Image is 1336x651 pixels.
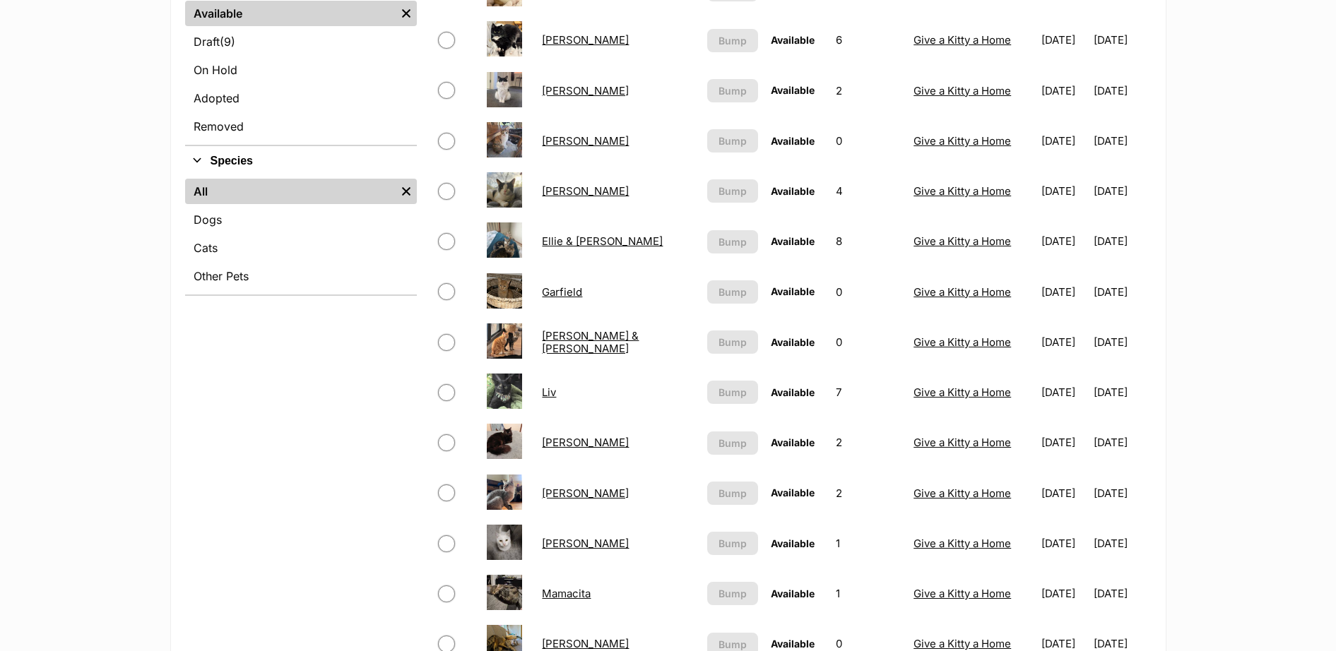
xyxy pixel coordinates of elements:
[1094,368,1150,417] td: [DATE]
[1094,318,1150,366] td: [DATE]
[914,184,1011,198] a: Give a Kitty a Home
[1036,519,1092,568] td: [DATE]
[707,79,758,102] button: Bump
[914,537,1011,550] a: Give a Kitty a Home
[185,85,417,111] a: Adopted
[707,280,758,304] button: Bump
[719,385,747,400] span: Bump
[1094,569,1150,618] td: [DATE]
[707,482,758,505] button: Bump
[542,386,556,399] a: Liv
[185,1,396,26] a: Available
[1036,469,1092,518] td: [DATE]
[830,117,906,165] td: 0
[185,152,417,170] button: Species
[707,582,758,605] button: Bump
[542,84,629,97] a: [PERSON_NAME]
[914,285,1011,299] a: Give a Kitty a Home
[185,57,417,83] a: On Hold
[1036,318,1092,366] td: [DATE]
[1094,519,1150,568] td: [DATE]
[771,235,815,247] span: Available
[830,368,906,417] td: 7
[914,335,1011,349] a: Give a Kitty a Home
[719,33,747,48] span: Bump
[771,436,815,448] span: Available
[771,135,815,147] span: Available
[707,29,758,52] button: Bump
[719,436,747,450] span: Bump
[542,436,629,449] a: [PERSON_NAME]
[1036,117,1092,165] td: [DATE]
[719,133,747,148] span: Bump
[771,386,815,398] span: Available
[1094,117,1150,165] td: [DATE]
[1036,217,1092,265] td: [DATE]
[1094,16,1150,64] td: [DATE]
[542,587,591,600] a: Mamacita
[1094,418,1150,467] td: [DATE]
[396,179,417,204] a: Remove filter
[914,486,1011,500] a: Give a Kitty a Home
[719,234,747,249] span: Bump
[542,234,663,248] a: Ellie & [PERSON_NAME]
[1036,268,1092,316] td: [DATE]
[396,1,417,26] a: Remove filter
[542,537,629,550] a: [PERSON_NAME]
[185,235,417,261] a: Cats
[1036,167,1092,215] td: [DATE]
[830,569,906,618] td: 1
[542,33,629,47] a: [PERSON_NAME]
[707,179,758,203] button: Bump
[771,84,815,96] span: Available
[1094,66,1150,115] td: [DATE]
[914,33,1011,47] a: Give a Kitty a Home
[542,486,629,500] a: [PERSON_NAME]
[185,179,396,204] a: All
[830,519,906,568] td: 1
[1094,217,1150,265] td: [DATE]
[542,134,629,148] a: [PERSON_NAME]
[185,114,417,139] a: Removed
[771,486,815,498] span: Available
[1036,66,1092,115] td: [DATE]
[1094,268,1150,316] td: [DATE]
[1036,16,1092,64] td: [DATE]
[830,268,906,316] td: 0
[542,637,629,650] a: [PERSON_NAME]
[830,418,906,467] td: 2
[719,586,747,601] span: Bump
[1036,569,1092,618] td: [DATE]
[185,207,417,232] a: Dogs
[707,230,758,253] button: Bump
[830,217,906,265] td: 8
[830,318,906,366] td: 0
[914,587,1011,600] a: Give a Kitty a Home
[707,532,758,555] button: Bump
[914,234,1011,248] a: Give a Kitty a Home
[914,386,1011,399] a: Give a Kitty a Home
[719,335,747,350] span: Bump
[771,285,815,297] span: Available
[542,184,629,198] a: [PERSON_NAME]
[914,134,1011,148] a: Give a Kitty a Home
[771,336,815,348] span: Available
[830,66,906,115] td: 2
[914,637,1011,650] a: Give a Kitty a Home
[719,285,747,299] span: Bump
[1094,167,1150,215] td: [DATE]
[707,129,758,153] button: Bump
[185,176,417,294] div: Species
[1094,469,1150,518] td: [DATE]
[719,83,747,98] span: Bump
[914,84,1011,97] a: Give a Kitty a Home
[1036,418,1092,467] td: [DATE]
[1036,368,1092,417] td: [DATE]
[830,469,906,518] td: 2
[771,587,815,599] span: Available
[719,184,747,198] span: Bump
[707,381,758,404] button: Bump
[830,16,906,64] td: 6
[719,486,747,501] span: Bump
[914,436,1011,449] a: Give a Kitty a Home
